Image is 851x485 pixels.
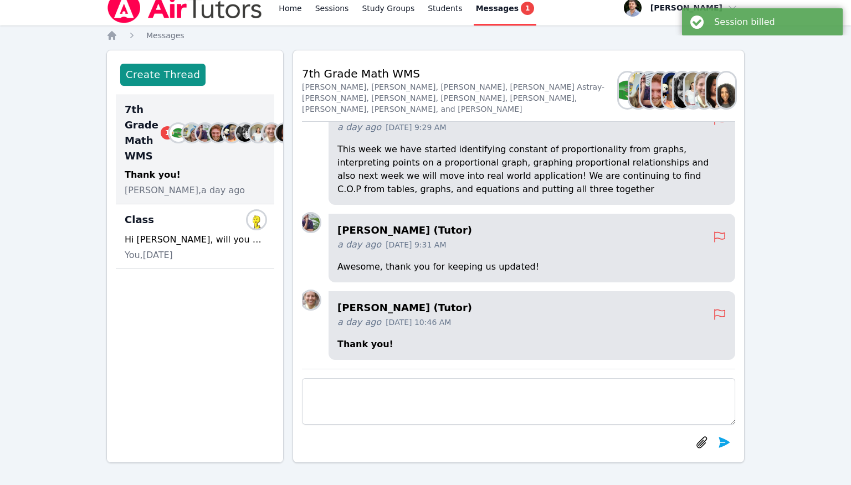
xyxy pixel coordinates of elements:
img: Diana Andrade [302,291,320,309]
p: Awesome, thank you for keeping us updated! [337,260,726,274]
div: Hi [PERSON_NAME], will you be joining class [DATE]? [125,233,265,246]
img: Zachary D'Esposito [196,124,214,142]
span: 1 [161,126,174,140]
img: Zachary D'Esposito [640,73,658,108]
img: Sarah Skonicki [629,73,647,108]
p: Thank you! [337,338,726,351]
span: Messages [146,31,184,40]
div: [PERSON_NAME], [PERSON_NAME], [PERSON_NAME], [PERSON_NAME] Astray-[PERSON_NAME], [PERSON_NAME], [... [302,81,619,115]
span: a day ago [337,238,381,251]
span: 7th Grade Math WMS [125,102,174,164]
span: 1 [521,2,534,15]
nav: Breadcrumb [106,30,745,41]
img: Vincent Astray-Caneda [209,124,227,142]
img: Adrinna Beltre [249,124,267,142]
h4: [PERSON_NAME] (Tutor) [337,300,713,316]
div: Session billed [714,17,834,27]
h4: [PERSON_NAME] (Tutor) [337,223,713,238]
a: Messages [146,30,184,41]
div: 7th Grade Math WMS1Kaitlyn HallSarah SkonickiZachary D'EspositoVincent Astray-CanedaPeggy KoutasC... [116,95,274,204]
button: Create Thread [120,64,206,86]
img: Courtney Maher [236,124,254,142]
img: Kaitlyn Hall [170,124,187,142]
img: Diana Andrade [695,73,713,108]
img: Zachary D'Esposito [302,214,320,231]
img: Peggy Koutas [223,124,240,142]
span: [DATE] 9:29 AM [386,122,446,133]
h2: 7th Grade Math WMS [302,66,619,81]
span: [DATE] 9:31 AM [386,239,446,250]
span: Messages [476,3,519,14]
span: Class [125,212,154,228]
span: a day ago [337,121,381,134]
img: Eloa Martins [248,211,265,229]
img: Vincent Astray-Caneda [652,73,669,108]
img: Jacqueline Judge [276,124,294,142]
img: Adrinna Beltre [685,73,703,108]
img: Michelle Dupin [717,73,735,108]
img: Peggy Koutas [663,73,680,108]
img: Sarah Skonicki [183,124,201,142]
span: You, [DATE] [125,249,173,262]
img: Courtney Maher [674,73,691,108]
img: Kaitlyn Hall [619,73,637,108]
div: Thank you! [125,168,265,182]
img: Diana Andrade [263,124,280,142]
img: Jacqueline Judge [706,73,724,108]
span: a day ago [337,316,381,329]
p: This week we have started identifying constant of proportionality from graphs, interpreting point... [337,143,726,196]
div: ClassEloa MartinsHi [PERSON_NAME], will you be joining class [DATE]?You,[DATE] [116,204,274,269]
span: [DATE] 10:46 AM [386,317,451,328]
span: [PERSON_NAME], a day ago [125,184,245,197]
